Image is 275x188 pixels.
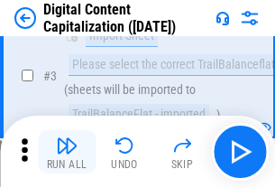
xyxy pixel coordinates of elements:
[14,7,36,29] img: Back
[111,159,138,170] div: Undo
[153,130,211,174] button: Skip
[56,135,78,156] img: Run All
[96,130,153,174] button: Undo
[171,159,194,170] div: Skip
[215,11,230,25] img: Support
[43,1,208,35] div: Digital Content Capitalization ([DATE])
[114,135,135,156] img: Undo
[38,130,96,174] button: Run All
[171,135,193,156] img: Skip
[47,159,87,170] div: Run All
[239,7,261,29] img: Settings menu
[225,137,254,166] img: Main button
[86,25,158,47] div: Import Sheet
[43,69,57,83] span: # 3
[69,104,209,126] div: TrailBalanceFlat - imported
